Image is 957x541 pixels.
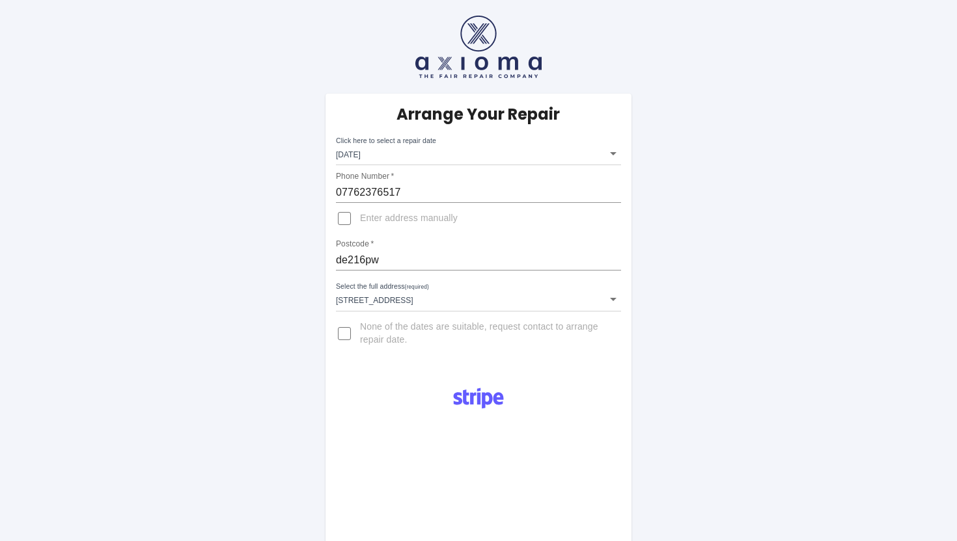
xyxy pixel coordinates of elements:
[336,136,436,146] label: Click here to select a repair date
[336,282,429,292] label: Select the full address
[405,284,429,290] small: (required)
[415,16,542,78] img: axioma
[336,239,374,250] label: Postcode
[336,287,621,311] div: [STREET_ADDRESS]
[360,321,611,347] span: None of the dates are suitable, request contact to arrange repair date.
[360,212,458,225] span: Enter address manually
[396,104,560,125] h5: Arrange Your Repair
[336,142,621,165] div: [DATE]
[336,171,394,182] label: Phone Number
[446,383,511,414] img: Logo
